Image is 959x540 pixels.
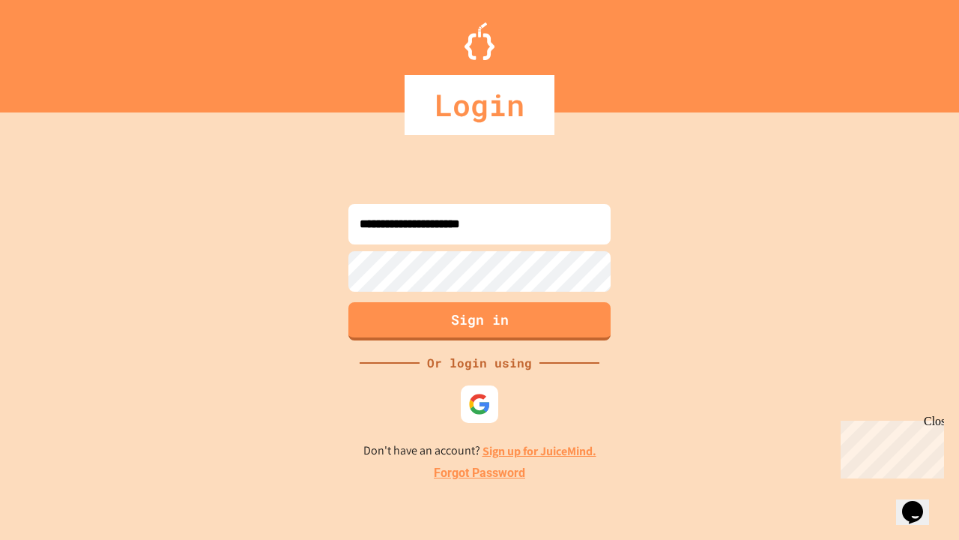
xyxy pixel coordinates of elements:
a: Forgot Password [434,464,525,482]
div: Chat with us now!Close [6,6,103,95]
p: Don't have an account? [363,442,596,460]
div: Or login using [420,354,539,372]
div: Login [405,75,554,135]
iframe: chat widget [896,480,944,525]
img: Logo.svg [465,22,494,60]
button: Sign in [348,302,611,340]
iframe: chat widget [835,415,944,478]
a: Sign up for JuiceMind. [482,443,596,459]
img: google-icon.svg [468,393,491,415]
